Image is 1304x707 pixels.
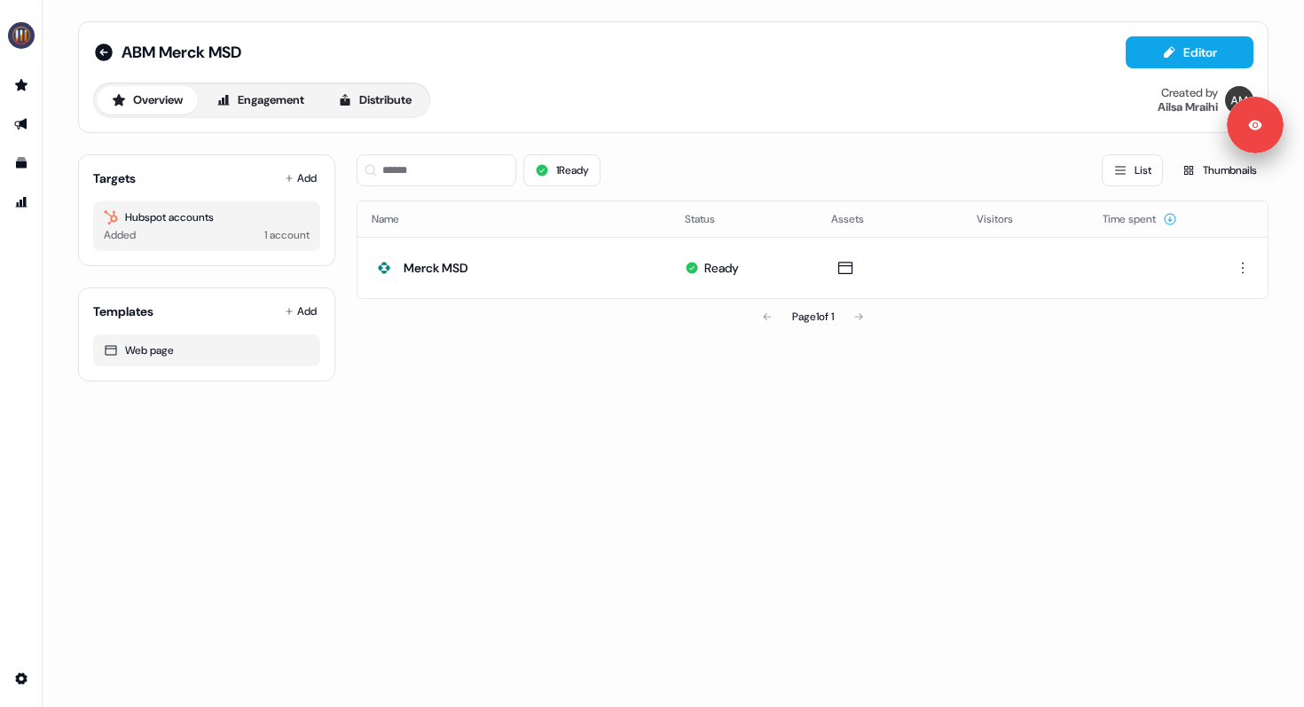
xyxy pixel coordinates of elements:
a: Go to templates [7,149,35,177]
div: Created by [1161,86,1218,100]
div: Merck MSD [404,259,468,277]
a: Editor [1126,45,1253,64]
button: Add [281,299,320,324]
div: Ailsa Mraihi [1158,100,1218,114]
div: Web page [104,342,310,359]
button: Name [372,203,420,235]
div: Added [104,226,136,244]
a: Go to outbound experience [7,110,35,138]
div: 1 account [264,226,310,244]
span: ABM Merck MSD [122,42,241,63]
div: Targets [93,169,136,187]
div: Templates [93,302,153,320]
a: Go to integrations [7,664,35,693]
button: Overview [97,86,198,114]
div: Hubspot accounts [104,208,310,226]
button: Distribute [323,86,427,114]
button: Thumbnails [1170,154,1269,186]
button: Visitors [977,203,1034,235]
a: Go to prospects [7,71,35,99]
a: Go to attribution [7,188,35,216]
th: Assets [817,201,963,237]
button: Add [281,166,320,191]
button: List [1102,154,1163,186]
button: Engagement [201,86,319,114]
button: Time spent [1103,203,1177,235]
button: Editor [1126,36,1253,68]
div: Page 1 of 1 [792,308,834,326]
button: Status [685,203,736,235]
img: Ailsa [1225,86,1253,114]
div: Ready [704,259,739,277]
button: 1Ready [523,154,601,186]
